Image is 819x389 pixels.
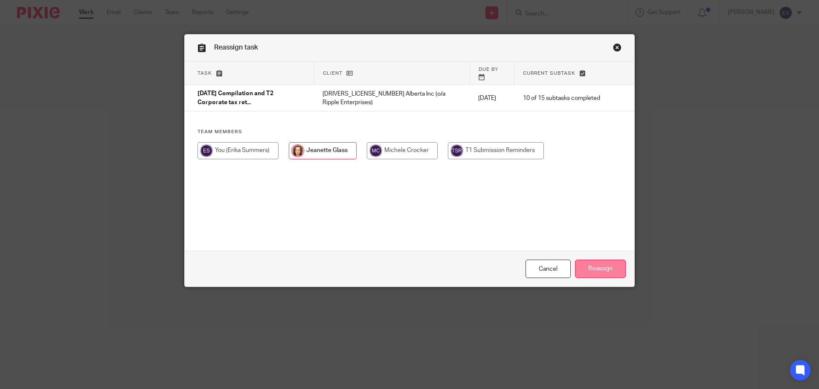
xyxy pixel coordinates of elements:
span: Client [323,71,343,76]
span: Due by [479,67,498,72]
span: [DATE] Compilation and T2 Corporate tax ret... [197,91,273,106]
a: Close this dialog window [613,43,622,55]
input: Reassign [575,260,626,278]
span: Current subtask [523,71,575,76]
a: Close this dialog window [526,260,571,278]
td: 10 of 15 subtasks completed [514,85,609,111]
span: Task [197,71,212,76]
h4: Team members [197,129,622,135]
span: Reassign task [214,44,258,51]
p: [DATE] [478,94,506,102]
p: [DRIVERS_LICENSE_NUMBER] Alberta Inc (o/a Ripple Enterprises) [322,90,461,107]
